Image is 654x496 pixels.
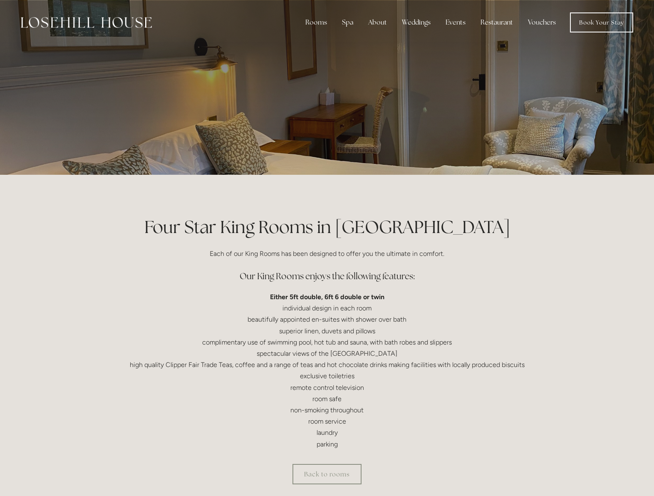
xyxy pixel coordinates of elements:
[128,248,526,259] p: Each of our King Rooms has been designed to offer you the ultimate in comfort.
[570,12,633,32] a: Book Your Stay
[128,268,526,285] h3: Our King Rooms enjoys the following features:
[21,17,152,28] img: Losehill House
[292,464,362,484] a: Back to rooms
[128,291,526,450] p: individual design in each room beautifully appointed en-suites with shower over bath superior lin...
[521,14,562,31] a: Vouchers
[439,14,472,31] div: Events
[395,14,437,31] div: Weddings
[335,14,360,31] div: Spa
[474,14,520,31] div: Restaurant
[270,293,384,301] strong: Either 5ft double, 6ft 6 double or twin
[362,14,394,31] div: About
[128,215,526,239] h1: Four Star King Rooms in [GEOGRAPHIC_DATA]
[299,14,334,31] div: Rooms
